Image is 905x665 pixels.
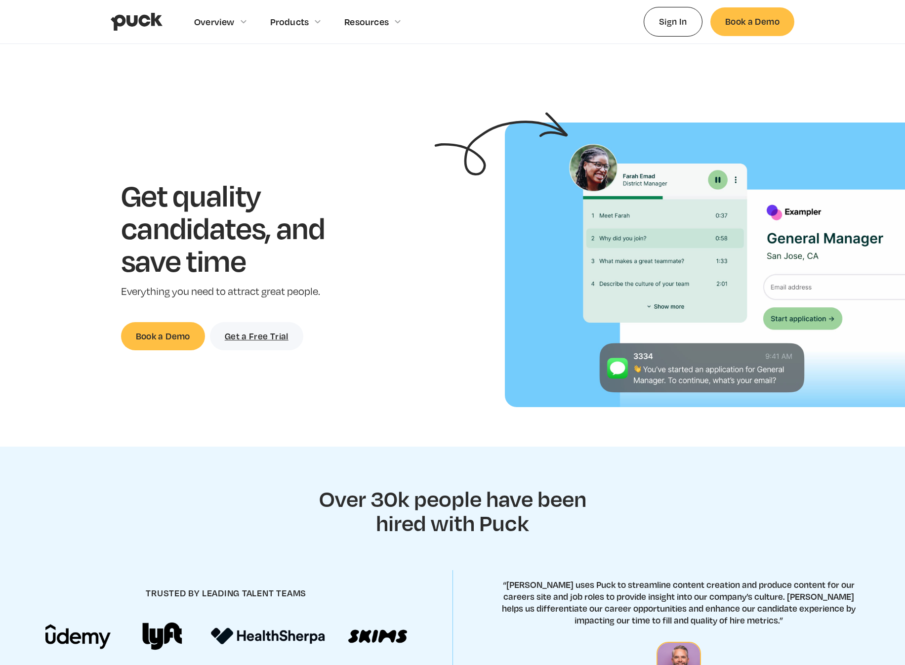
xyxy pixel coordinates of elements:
[121,285,356,299] p: Everything you need to attract great people.
[210,322,303,350] a: Get a Free Trial
[121,322,205,350] a: Book a Demo
[344,16,389,27] div: Resources
[307,486,598,535] h2: Over 30k people have been hired with Puck
[644,7,702,36] a: Sign In
[146,587,306,599] h4: trusted by leading talent teams
[121,179,356,276] h1: Get quality candidates, and save time
[498,579,860,626] p: “[PERSON_NAME] uses Puck to streamline content creation and produce content for our careers site ...
[710,7,794,36] a: Book a Demo
[194,16,235,27] div: Overview
[270,16,309,27] div: Products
